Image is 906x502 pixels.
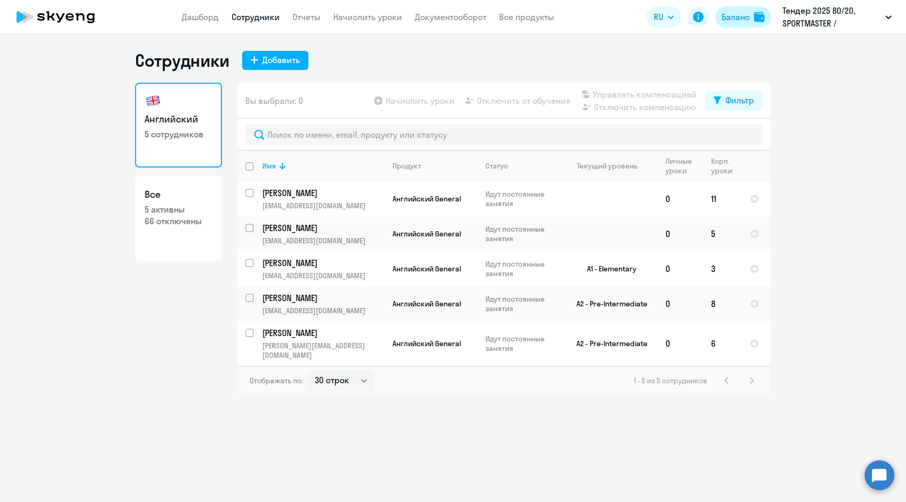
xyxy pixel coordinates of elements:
[485,161,508,171] div: Статус
[262,161,384,171] div: Имя
[393,339,461,348] span: Английский General
[703,216,741,251] td: 5
[245,94,303,107] span: Вы выбрали: 0
[558,251,657,286] td: A1 - Elementary
[485,224,558,243] p: Идут постоянные занятия
[262,292,384,304] a: [PERSON_NAME]
[292,12,321,22] a: Отчеты
[777,4,897,30] button: Тендер 2025 80/20, SPORTMASTER / Спортмастер
[415,12,486,22] a: Документооборот
[145,215,212,227] p: 66 отключены
[567,161,656,171] div: Текущий уровень
[754,12,765,22] img: balance
[232,12,280,22] a: Сотрудники
[634,376,707,385] span: 1 - 5 из 5 сотрудников
[783,4,881,30] p: Тендер 2025 80/20, SPORTMASTER / Спортмастер
[145,204,212,215] p: 5 активны
[485,189,558,208] p: Идут постоянные занятия
[646,6,681,28] button: RU
[262,292,382,304] p: [PERSON_NAME]
[485,334,558,353] p: Идут постоянные занятия
[262,341,384,360] p: [PERSON_NAME][EMAIL_ADDRESS][DOMAIN_NAME]
[558,321,657,366] td: A2 - Pre-Intermediate
[135,83,222,168] a: Английский5 сотрудников
[135,50,229,71] h1: Сотрудники
[665,156,702,175] div: Личные уроки
[705,91,762,110] button: Фильтр
[262,236,384,245] p: [EMAIL_ADDRESS][DOMAIN_NAME]
[145,188,212,201] h3: Все
[657,286,703,321] td: 0
[725,94,754,107] div: Фильтр
[262,327,384,339] a: [PERSON_NAME]
[145,128,212,140] p: 5 сотрудников
[485,294,558,313] p: Идут постоянные занятия
[393,161,421,171] div: Продукт
[703,251,741,286] td: 3
[657,321,703,366] td: 0
[145,92,162,109] img: english
[262,222,384,234] a: [PERSON_NAME]
[262,222,382,234] p: [PERSON_NAME]
[262,257,382,269] p: [PERSON_NAME]
[657,251,703,286] td: 0
[262,161,276,171] div: Имя
[262,187,382,199] p: [PERSON_NAME]
[499,12,554,22] a: Все продукты
[262,54,300,66] div: Добавить
[657,181,703,216] td: 0
[711,156,741,175] div: Корп. уроки
[393,194,461,204] span: Английский General
[242,51,308,70] button: Добавить
[262,306,384,315] p: [EMAIL_ADDRESS][DOMAIN_NAME]
[393,161,476,171] div: Продукт
[262,187,384,199] a: [PERSON_NAME]
[703,321,741,366] td: 6
[722,11,750,23] div: Баланс
[135,176,222,261] a: Все5 активны66 отключены
[711,156,734,175] div: Корп. уроки
[262,327,382,339] p: [PERSON_NAME]
[657,216,703,251] td: 0
[703,286,741,321] td: 8
[577,161,637,171] div: Текущий уровень
[558,286,657,321] td: A2 - Pre-Intermediate
[262,201,384,210] p: [EMAIL_ADDRESS][DOMAIN_NAME]
[485,161,558,171] div: Статус
[245,124,762,145] input: Поиск по имени, email, продукту или статусу
[262,257,384,269] a: [PERSON_NAME]
[715,6,771,28] button: Балансbalance
[654,11,663,23] span: RU
[393,229,461,239] span: Английский General
[145,112,212,126] h3: Английский
[250,376,303,385] span: Отображать по:
[333,12,402,22] a: Начислить уроки
[393,264,461,274] span: Английский General
[665,156,695,175] div: Личные уроки
[262,271,384,280] p: [EMAIL_ADDRESS][DOMAIN_NAME]
[703,181,741,216] td: 11
[393,299,461,309] span: Английский General
[485,259,558,278] p: Идут постоянные занятия
[182,12,219,22] a: Дашборд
